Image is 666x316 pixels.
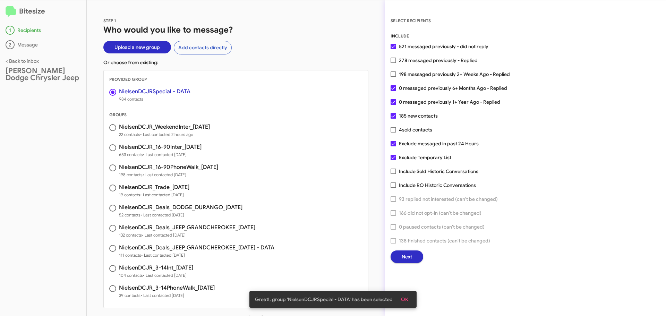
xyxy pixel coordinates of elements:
span: 104 contacts [119,272,193,279]
h3: NielsenDCJR_WeekendInter_[DATE] [119,124,210,130]
span: Include RO Historic Conversations [399,181,476,189]
span: • Last contacted [DATE] [140,212,184,217]
span: Include Sold Historic Conversations [399,167,478,176]
span: Upload a new group [114,41,160,53]
button: Next [391,250,423,263]
img: logo-minimal.svg [6,6,16,17]
span: sold contacts [402,127,432,133]
div: 2 [6,40,15,49]
span: • Last contacted [DATE] [143,273,187,278]
div: [PERSON_NAME] Dodge Chrysler Jeep [6,67,81,81]
span: STEP 1 [103,18,116,23]
div: GROUPS [104,111,368,118]
span: 22 contacts [119,131,210,138]
span: 198 messaged previously 2+ Weeks Ago - Replied [399,70,510,78]
div: Recipients [6,26,81,35]
span: 0 messaged previously 1+ Year Ago - Replied [399,98,500,106]
button: Upload a new group [103,41,171,53]
span: • Last contacted [DATE] [142,232,186,238]
span: 653 contacts [119,151,202,158]
span: • Last contacted [DATE] [141,253,185,258]
button: Add contacts directly [174,41,232,54]
button: OK [395,293,414,306]
span: 0 paused contacts (can't be changed) [399,223,485,231]
span: • Last contacted [DATE] [143,152,187,157]
div: INCLUDE [391,33,660,40]
h3: NielsenDCJR_Trade_[DATE] [119,185,189,190]
span: 39 contacts [119,292,215,299]
div: 1 [6,26,15,35]
span: 93 replied not interested (can't be changed) [399,195,498,203]
span: 4 [399,126,432,134]
h3: NielsenDCJR_Deals_JEEP_GRANDCHEROKEE_[DATE] - DATA [119,245,274,250]
h3: NielsenDCJR_Deals_DODGE_DURANGO_[DATE] [119,205,242,210]
span: 278 messaged previously - Replied [399,56,478,65]
span: 132 contacts [119,232,255,239]
span: 138 finished contacts (can't be changed) [399,237,490,245]
span: 0 messaged previously 6+ Months Ago - Replied [399,84,507,92]
span: 521 messaged previously - did not reply [399,42,488,51]
span: OK [401,293,408,306]
span: 984 contacts [119,96,190,103]
span: 166 did not opt-in (can't be changed) [399,209,481,217]
span: • Last contacted [DATE] [140,192,184,197]
h3: NielsenDCJRSpecial - DATA [119,89,190,94]
span: Next [402,250,412,263]
div: Message [6,40,81,49]
h1: Who would you like to message? [103,24,368,35]
h3: NielsenDCJR_16-90PhoneWalk_[DATE] [119,164,218,170]
div: PROVIDED GROUP [104,76,368,83]
span: 185 new contacts [399,112,438,120]
a: < Back to inbox [6,58,39,64]
h3: NielsenDCJR_16-90Inter_[DATE] [119,144,202,150]
span: • Last contacted [DATE] [140,293,184,298]
span: Exclude Temporary List [399,153,451,162]
span: Great!, group 'NielsenDCJRSpecial - DATA' has been selected [255,296,393,303]
span: Exclude messaged in past 24 Hours [399,139,479,148]
span: 111 contacts [119,252,274,259]
h2: Bitesize [6,6,81,17]
p: Or choose from existing: [103,59,368,66]
span: • Last contacted 2 hours ago [140,132,193,137]
span: 19 contacts [119,191,189,198]
span: 198 contacts [119,171,218,178]
h3: NielsenDCJR_3-14Int_[DATE] [119,265,193,271]
span: 52 contacts [119,212,242,219]
span: • Last contacted [DATE] [143,172,186,177]
h3: NielsenDCJR_3-14PhoneWalk_[DATE] [119,285,215,291]
span: SELECT RECIPIENTS [391,18,431,23]
h3: NielsenDCJR_Deals_JEEP_GRANDCHEROKEE_[DATE] [119,225,255,230]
